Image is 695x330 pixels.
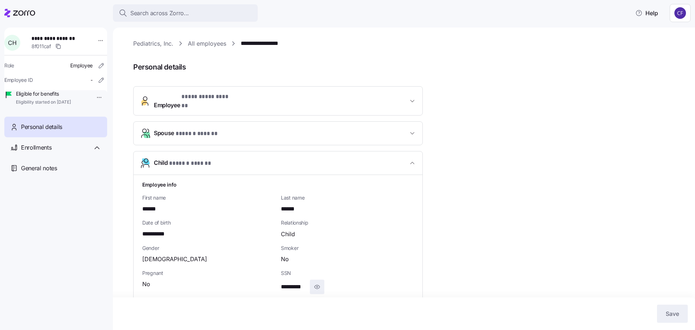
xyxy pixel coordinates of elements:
[142,255,207,264] span: [DEMOGRAPHIC_DATA]
[133,39,173,48] a: Pediatrics, Inc.
[188,39,226,48] a: All employees
[629,6,664,20] button: Help
[657,305,688,323] button: Save
[16,99,71,105] span: Eligibility started on [DATE]
[4,76,33,84] span: Employee ID
[70,62,93,69] span: Employee
[8,40,16,46] span: C H
[281,270,414,277] span: SSN
[281,219,414,226] span: Relationship
[130,9,189,18] span: Search across Zorro...
[21,164,57,173] span: General notes
[674,7,686,19] img: 7d4a9558da78dc7654dde66b79f71a2e
[21,122,62,131] span: Personal details
[21,143,51,152] span: Enrollments
[142,181,414,188] h1: Employee info
[142,219,275,226] span: Date of birth
[154,158,213,168] span: Child
[90,76,93,84] span: -
[281,255,289,264] span: No
[142,245,275,252] span: Gender
[666,309,679,318] span: Save
[31,43,51,50] span: 8f011caf
[4,62,14,69] span: Role
[113,4,258,22] button: Search across Zorro...
[635,9,658,17] span: Help
[281,194,414,201] span: Last name
[16,90,71,97] span: Eligible for benefits
[142,280,150,289] span: No
[281,230,295,239] span: Child
[281,245,414,252] span: Smoker
[142,270,275,277] span: Pregnant
[142,194,275,201] span: First name
[133,61,685,73] span: Personal details
[154,92,233,110] span: Employee
[154,129,219,138] span: Spouse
